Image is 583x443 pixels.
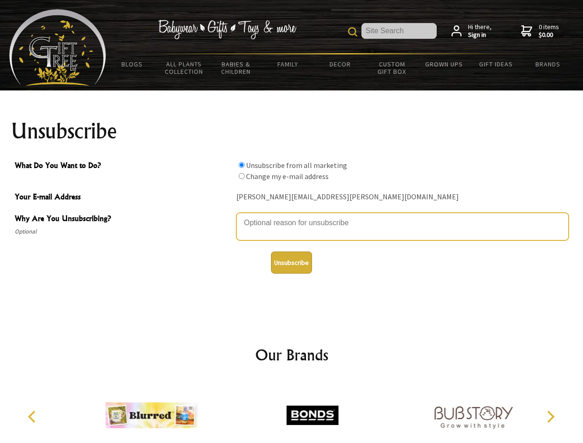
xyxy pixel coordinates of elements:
[271,251,312,274] button: Unsubscribe
[15,160,232,173] span: What Do You Want to Do?
[18,344,565,366] h2: Our Brands
[418,54,470,74] a: Grown Ups
[15,226,232,237] span: Optional
[366,54,418,81] a: Custom Gift Box
[468,31,492,39] strong: Sign in
[521,23,559,39] a: 0 items$0.00
[15,213,232,226] span: Why Are You Unsubscribing?
[11,120,572,142] h1: Unsubscribe
[262,54,314,74] a: Family
[9,9,106,86] img: Babyware - Gifts - Toys and more...
[236,190,569,204] div: [PERSON_NAME][EMAIL_ADDRESS][PERSON_NAME][DOMAIN_NAME]
[468,23,492,39] span: Hi there,
[158,20,296,39] img: Babywear - Gifts - Toys & more
[23,407,43,427] button: Previous
[470,54,522,74] a: Gift Ideas
[246,161,347,170] label: Unsubscribe from all marketing
[210,54,262,81] a: Babies & Children
[539,31,559,39] strong: $0.00
[246,172,329,181] label: Change my e-mail address
[239,162,245,168] input: What Do You Want to Do?
[239,173,245,179] input: What Do You Want to Do?
[451,23,492,39] a: Hi there,Sign in
[539,23,559,39] span: 0 items
[522,54,574,74] a: Brands
[15,191,232,204] span: Your E-mail Address
[236,213,569,240] textarea: Why Are You Unsubscribing?
[106,54,158,74] a: BLOGS
[361,23,437,39] input: Site Search
[348,27,357,36] img: product search
[158,54,210,81] a: All Plants Collection
[540,407,560,427] button: Next
[314,54,366,74] a: Decor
